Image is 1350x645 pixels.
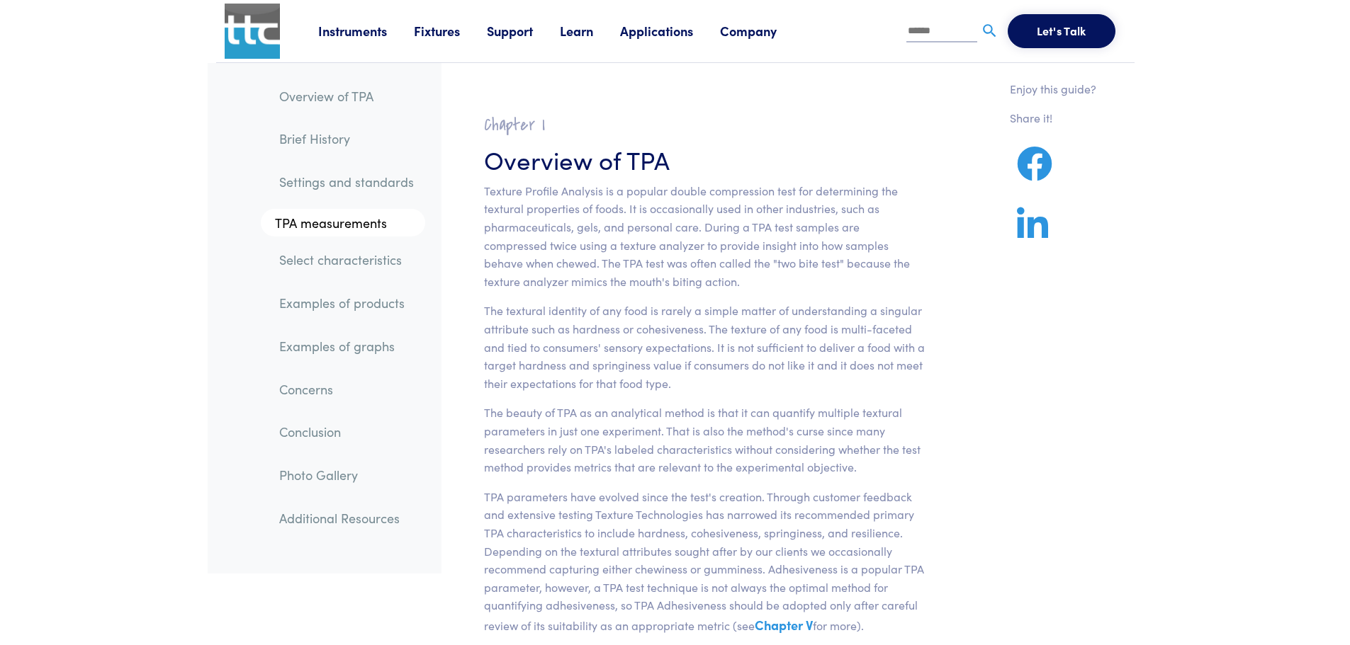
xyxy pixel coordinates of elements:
h2: Chapter I [484,114,926,136]
a: Settings and standards [268,166,425,198]
img: ttc_logo_1x1_v1.0.png [225,4,280,59]
a: Chapter V [755,616,813,634]
a: Additional Resources [268,502,425,535]
p: The beauty of TPA as an analytical method is that it can quantify multiple textural parameters in... [484,404,926,476]
a: Examples of graphs [268,330,425,363]
a: Share on LinkedIn [1010,224,1055,241]
a: Support [487,22,560,40]
a: Applications [620,22,720,40]
a: Photo Gallery [268,459,425,491]
a: Conclusion [268,416,425,448]
a: Overview of TPA [268,80,425,113]
a: Learn [560,22,620,40]
a: Company [720,22,804,40]
a: Instruments [318,22,414,40]
h3: Overview of TPA [484,142,926,176]
p: Enjoy this guide? [1010,80,1096,98]
a: Concerns [268,373,425,406]
a: Brief History [268,122,425,155]
button: Let's Talk [1008,14,1115,48]
p: Texture Profile Analysis is a popular double compression test for determining the textural proper... [484,182,926,291]
p: TPA parameters have evolved since the test's creation. Through customer feedback and extensive te... [484,488,926,636]
p: Share it! [1010,109,1096,127]
a: TPA measurements [261,209,425,237]
a: Select characteristics [268,244,425,276]
a: Examples of products [268,287,425,319]
p: The textural identity of any food is rarely a simple matter of understanding a singular attribute... [484,302,926,392]
a: Fixtures [414,22,487,40]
